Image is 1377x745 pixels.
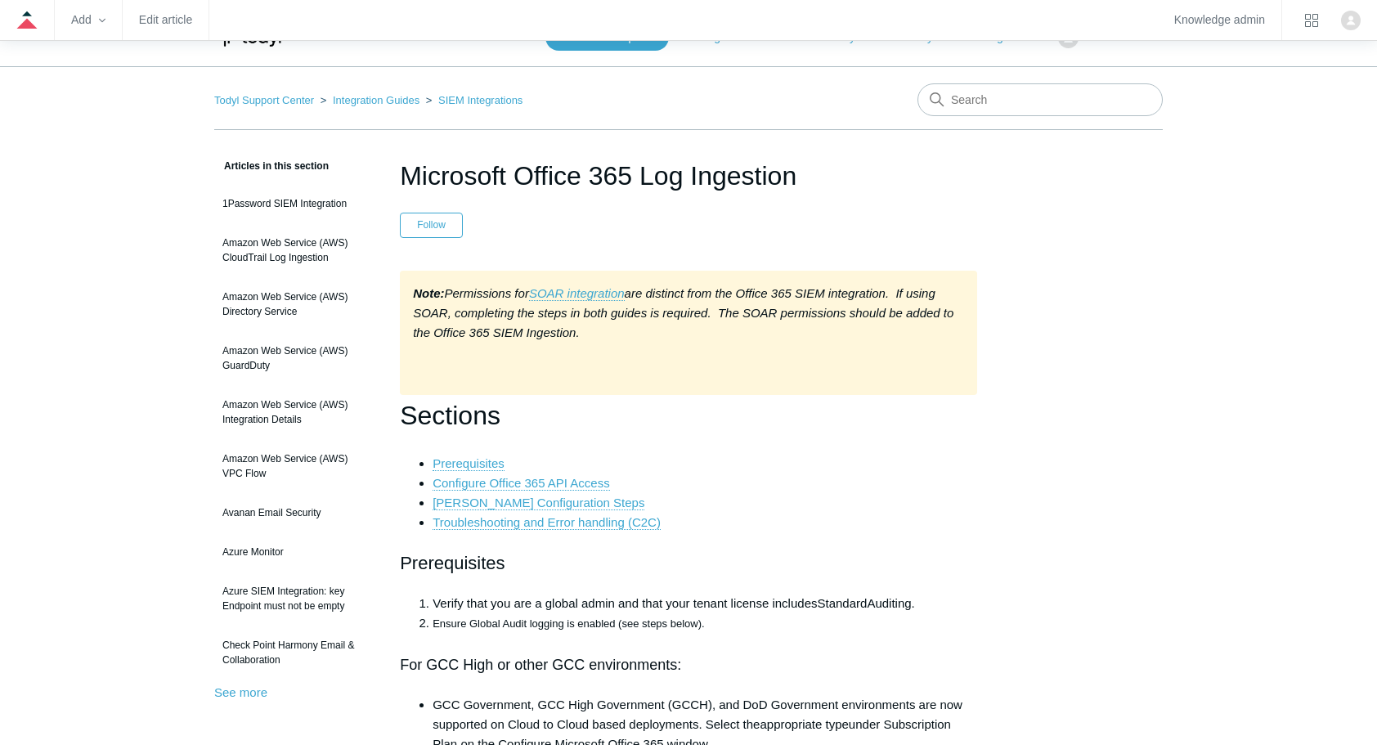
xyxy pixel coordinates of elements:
span: . [912,596,915,610]
em: SOAR integration [529,286,625,300]
a: Avanan Email Security [214,497,375,528]
strong: Note: [413,286,444,300]
a: Edit article [139,16,192,25]
a: Azure Monitor [214,536,375,568]
span: appropriate type [760,717,848,731]
a: Check Point Harmony Email & Collaboration [214,630,375,675]
a: Configure Office 365 API Access [433,476,610,491]
a: Prerequisites [433,456,505,471]
a: Knowledge admin [1174,16,1265,25]
a: SIEM Integrations [438,94,523,106]
a: Todyl Support Center [214,94,314,106]
span: Auditing [867,596,911,610]
a: Amazon Web Service (AWS) CloudTrail Log Ingestion [214,227,375,273]
a: SOAR integration [529,286,625,301]
a: See more [214,685,267,699]
img: user avatar [1341,11,1361,30]
li: Todyl Support Center [214,94,317,106]
span: For GCC High or other GCC environments: [400,657,681,673]
input: Search [917,83,1163,116]
zd-hc-trigger: Add [71,16,105,25]
zd-hc-trigger: Click your profile icon to open the profile menu [1341,11,1361,30]
h1: Microsoft Office 365 Log Ingestion [400,156,977,195]
span: Verify that you are a global admin and that your tenant license includes [433,596,817,610]
a: Amazon Web Service (AWS) Integration Details [214,389,375,435]
span: Standard [817,596,867,610]
li: Integration Guides [317,94,423,106]
a: Troubleshooting and Error handling (C2C) [433,515,661,530]
a: Amazon Web Service (AWS) VPC Flow [214,443,375,489]
em: Permissions for [413,286,529,300]
em: are distinct from the Office 365 SIEM integration. If using SOAR, completing the steps in both gu... [413,286,953,339]
span: GCC Government, GCC High Government (GCCH), and DoD Government environments are now supported on ... [433,698,962,731]
button: Follow Article [400,213,463,237]
a: [PERSON_NAME] Configuration Steps [433,496,644,510]
a: Amazon Web Service (AWS) GuardDuty [214,335,375,381]
a: 1Password SIEM Integration [214,188,375,219]
span: Ensure Global Audit logging is enabled (see steps below). [433,617,704,630]
a: Amazon Web Service (AWS) Directory Service [214,281,375,327]
span: Articles in this section [214,160,329,172]
h1: Sections [400,395,977,437]
h2: Prerequisites [400,549,977,577]
li: SIEM Integrations [423,94,523,106]
a: Azure SIEM Integration: key Endpoint must not be empty [214,576,375,622]
a: Integration Guides [333,94,419,106]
